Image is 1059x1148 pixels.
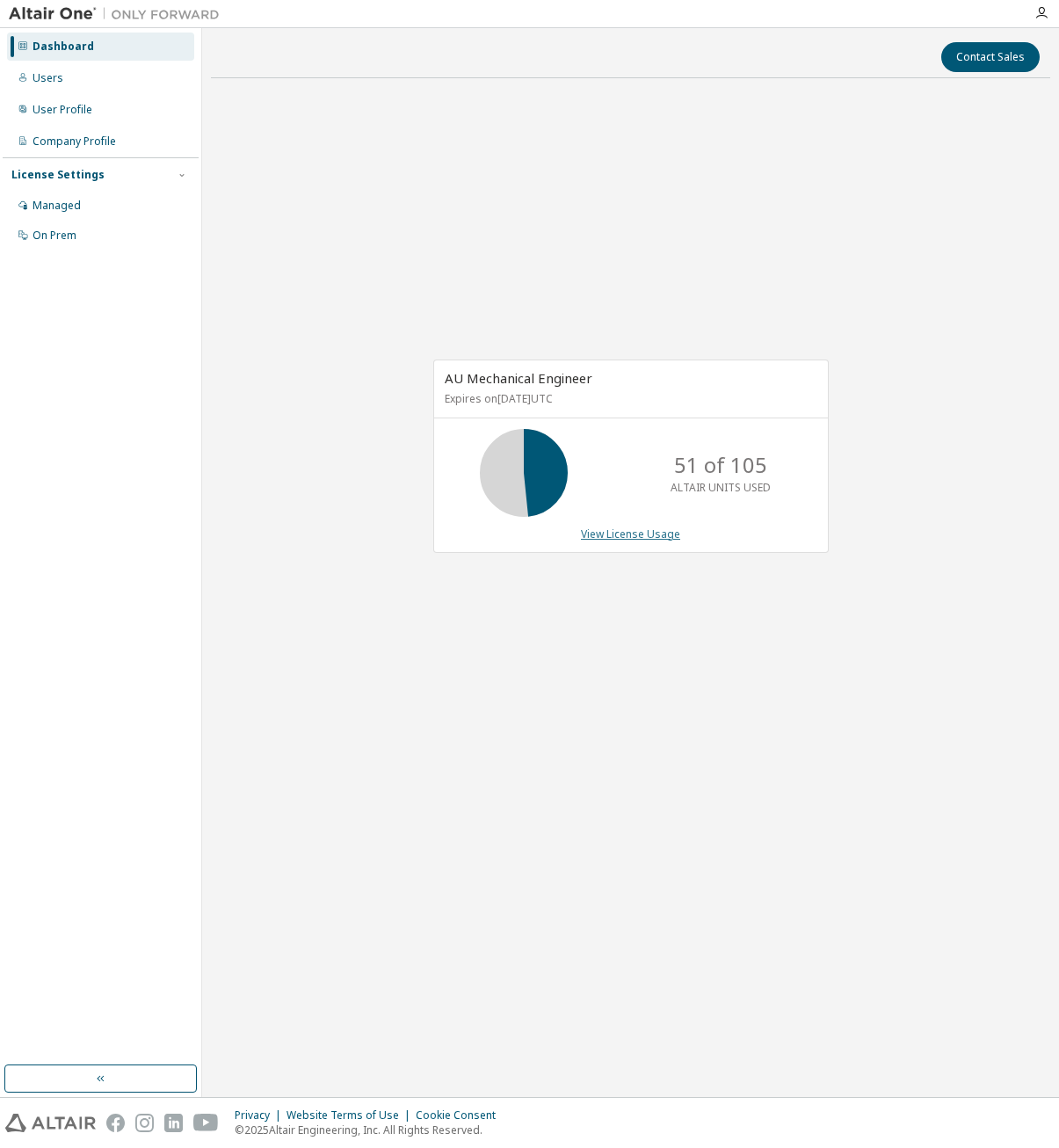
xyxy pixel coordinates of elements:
div: Website Terms of Use [287,1108,416,1123]
div: Company Profile [33,134,116,149]
div: Managed [33,199,81,213]
p: 51 of 105 [674,450,767,480]
div: Dashboard [33,40,94,54]
img: facebook.svg [106,1114,125,1132]
div: Privacy [235,1108,287,1123]
div: Cookie Consent [416,1108,506,1123]
div: License Settings [11,168,105,182]
div: On Prem [33,229,76,243]
img: instagram.svg [135,1114,154,1132]
p: © 2025 Altair Engineering, Inc. All Rights Reserved. [235,1123,506,1137]
div: User Profile [33,103,92,117]
span: AU Mechanical Engineer [445,369,592,387]
a: View License Usage [581,527,680,541]
img: linkedin.svg [164,1114,183,1132]
button: Contact Sales [941,42,1040,72]
img: youtube.svg [193,1114,219,1132]
div: Users [33,71,63,85]
p: Expires on [DATE] UTC [445,391,813,406]
p: ALTAIR UNITS USED [671,480,771,495]
img: Altair One [9,5,228,23]
img: altair_logo.svg [5,1114,96,1132]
